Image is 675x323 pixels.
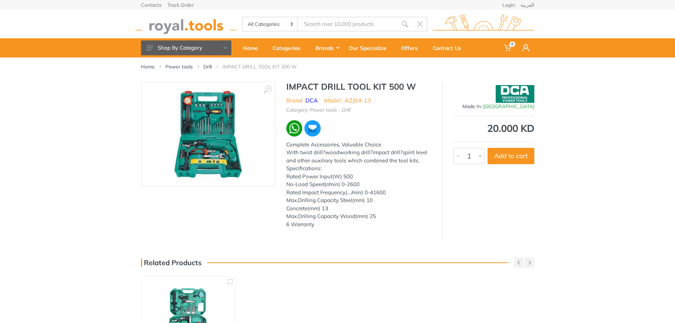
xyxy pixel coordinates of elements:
[488,148,534,164] button: Add to cart
[286,106,350,114] li: Category: Power tools - Drill
[510,41,515,47] span: 0
[428,40,471,55] div: Contact Us
[141,258,202,267] h3: Related Products
[344,38,396,57] a: Our Specialize
[396,40,428,55] div: Offers
[268,40,310,55] div: Categories
[223,63,308,70] li: IMPACT DRILL TOOL KIT 500 W
[344,40,396,55] div: Our Specialize
[304,119,321,137] img: ma.webp
[499,38,517,57] a: 0
[141,2,162,7] a: Contacts
[141,40,231,55] button: Shop By Category
[286,120,303,137] img: wa.webp
[396,38,428,57] a: Offers
[141,63,534,70] nav: breadcrumb
[167,2,194,7] a: Track Order
[433,15,534,34] img: royal.tools Logo
[268,38,310,57] a: Categories
[141,63,155,70] a: Home
[483,103,534,110] span: [GEOGRAPHIC_DATA]
[135,15,237,34] img: royal.tools Logo
[502,2,515,7] a: Login
[161,89,256,179] img: Royal Tools - IMPACT DRILL TOOL KIT 500 W
[521,2,534,7] a: العربية
[305,97,318,104] a: DCA
[298,17,397,32] input: Site search
[238,38,268,57] a: Home
[324,96,371,105] li: Model : AZJ04-13
[165,63,193,70] a: Power tools
[310,40,344,55] div: Brands
[286,82,432,92] h1: IMPACT DRILL TOOL KIT 500 W
[454,103,534,110] div: Made In :
[496,85,534,103] img: DCA
[286,96,318,105] li: Brand :
[203,63,212,70] a: Drill
[286,141,432,229] div: Complete Accessories, Valuable Choice With twist drill?woodworking drill?impact drill?spirit leve...
[454,123,534,133] div: 20.000 KD
[243,17,298,31] select: Category
[428,38,471,57] a: Contact Us
[238,40,268,55] div: Home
